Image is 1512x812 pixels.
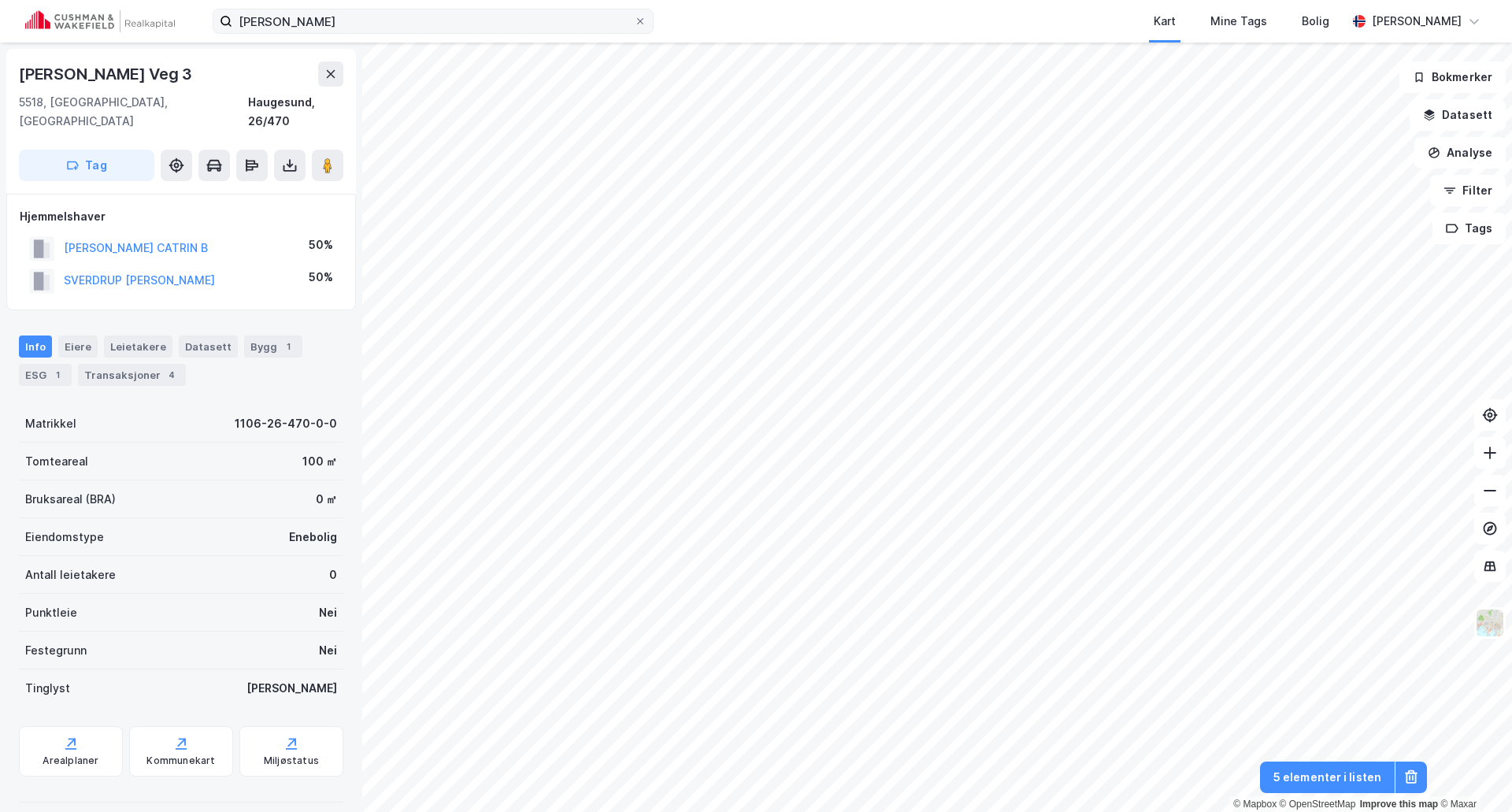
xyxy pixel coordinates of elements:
div: Bygg [244,336,302,358]
div: 1 [280,339,296,354]
input: Søk på adresse, matrikkel, gårdeiere, leietakere eller personer [232,9,634,33]
button: Tag [19,150,154,181]
div: Arealplaner [43,755,98,767]
iframe: Chat Widget [1433,736,1512,812]
div: [PERSON_NAME] [1372,12,1462,31]
div: ESG [19,364,72,386]
button: Analyse [1414,137,1506,169]
div: Haugesund, 26/470 [248,93,343,131]
div: Festegrunn [25,641,87,660]
div: Bruksareal (BRA) [25,490,116,509]
button: 5 elementer i listen [1260,762,1395,793]
div: Punktleie [25,603,77,622]
img: cushman-wakefield-realkapital-logo.202ea83816669bd177139c58696a8fa1.svg [25,10,175,32]
button: Bokmerker [1399,61,1506,93]
div: Tinglyst [25,679,70,698]
div: Bolig [1302,12,1329,31]
div: 50% [309,268,333,287]
div: Nei [319,641,337,660]
a: OpenStreetMap [1280,799,1356,810]
div: Leietakere [104,336,172,358]
div: 100 ㎡ [302,452,337,471]
div: Enebolig [289,528,337,547]
div: 5518, [GEOGRAPHIC_DATA], [GEOGRAPHIC_DATA] [19,93,248,131]
div: Eiere [58,336,98,358]
div: 4 [164,367,180,383]
div: [PERSON_NAME] Veg 3 [19,61,195,87]
div: Datasett [179,336,238,358]
div: Kommunekart [146,755,215,767]
div: Kontrollprogram for chat [1433,736,1512,812]
a: Mapbox [1233,799,1277,810]
div: Matrikkel [25,414,76,433]
div: Nei [319,603,337,622]
div: Hjemmelshaver [20,207,343,226]
button: Tags [1432,213,1506,244]
img: Z [1475,608,1505,638]
div: Mine Tags [1210,12,1267,31]
div: Info [19,336,52,358]
div: Miljøstatus [264,755,319,767]
div: 1 [50,367,65,383]
div: 1106-26-470-0-0 [235,414,337,433]
a: Improve this map [1360,799,1438,810]
div: Transaksjoner [78,364,186,386]
div: [PERSON_NAME] [246,679,337,698]
div: Antall leietakere [25,565,116,584]
div: 50% [309,235,333,254]
button: Datasett [1410,99,1506,131]
div: 0 ㎡ [316,490,337,509]
div: 0 [329,565,337,584]
div: Kart [1154,12,1176,31]
div: Tomteareal [25,452,88,471]
button: Filter [1430,175,1506,206]
div: Eiendomstype [25,528,104,547]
